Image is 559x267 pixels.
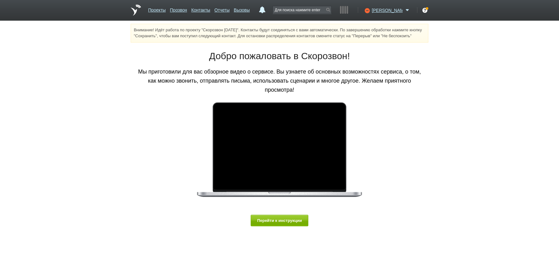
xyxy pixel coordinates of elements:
[251,215,308,226] button: Перейти к инструкции
[148,4,166,13] a: Проекты
[234,4,250,13] a: Вызовы
[135,67,424,94] p: Мы приготовили для вас обзорное видео о сервисе. Вы узнаете об основных возможностях сервиса, о т...
[422,8,427,13] div: ?
[372,7,403,13] span: [PERSON_NAME]
[214,4,229,13] a: Отчеты
[273,6,331,13] input: Для поиска нажмите enter
[131,5,141,16] a: На главную
[372,7,411,13] a: [PERSON_NAME]
[191,4,210,13] a: Контакты
[135,49,424,63] h1: Добро пожаловать в Скорозвон!
[131,24,428,43] div: Внимание! Идёт работа по проекту "Скорозвон [DATE]". Контакты будут соединяться с вами автоматиче...
[170,4,187,13] a: Прозвон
